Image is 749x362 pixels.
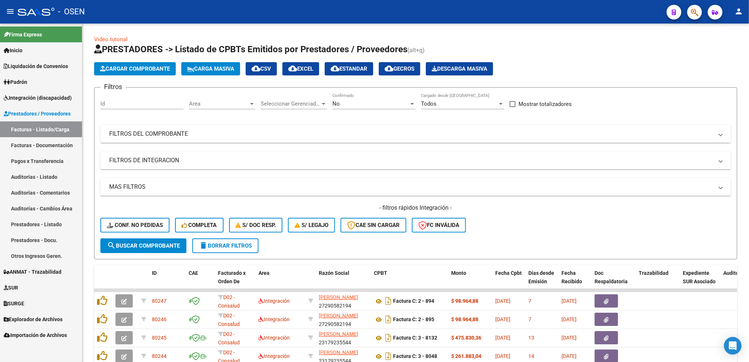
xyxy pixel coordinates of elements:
[418,222,459,228] span: FC Inválida
[393,298,434,304] strong: Factura C: 2 - 894
[189,100,249,107] span: Area
[246,62,277,75] button: CSV
[331,65,367,72] span: Estandar
[186,265,215,298] datatable-header-cell: CAE
[495,335,510,341] span: [DATE]
[218,313,240,327] span: D02 - Consalud
[592,265,636,298] datatable-header-cell: Doc Respaldatoria
[109,183,713,191] mat-panel-title: MAS FILTROS
[426,62,493,75] app-download-masive: Descarga masiva de comprobantes (adjuntos)
[4,62,68,70] span: Liquidación de Convenios
[451,270,466,276] span: Monto
[100,238,186,253] button: Buscar Comprobante
[384,295,393,307] i: Descargar documento
[4,299,24,308] span: SURGE
[152,353,167,359] span: 80244
[199,241,208,250] mat-icon: delete
[261,100,320,107] span: Seleccionar Gerenciador
[734,7,743,16] mat-icon: person
[107,241,116,250] mat-icon: search
[639,270,668,276] span: Trazabilidad
[680,265,720,298] datatable-header-cell: Expediente SUR Asociado
[340,218,406,233] button: CAE SIN CARGAR
[109,130,713,138] mat-panel-title: FILTROS DEL COMPROBANTE
[347,222,400,228] span: CAE SIN CARGAR
[4,268,61,276] span: ANMAT - Trazabilidad
[451,316,478,322] strong: $ 98.964,88
[100,204,731,212] h4: - filtros rápidos Integración -
[495,316,510,322] span: [DATE]
[374,270,387,276] span: CPBT
[218,270,246,284] span: Facturado x Orden De
[100,125,731,143] mat-expansion-panel-header: FILTROS DEL COMPROBANTE
[451,353,481,359] strong: $ 261.883,04
[393,335,437,341] strong: Factura C: 3 - 8132
[451,335,481,341] strong: $ 475.830,36
[4,331,67,339] span: Importación de Archivos
[561,298,577,304] span: [DATE]
[561,270,582,284] span: Fecha Recibido
[495,353,510,359] span: [DATE]
[384,332,393,344] i: Descargar documento
[258,270,270,276] span: Area
[528,270,554,284] span: Días desde Emisión
[448,265,492,298] datatable-header-cell: Monto
[4,94,72,102] span: Integración (discapacidad)
[94,44,407,54] span: PRESTADORES -> Listado de CPBTs Emitidos por Prestadores / Proveedores
[100,82,126,92] h3: Filtros
[4,284,18,292] span: SUR
[319,313,358,319] span: [PERSON_NAME]
[559,265,592,298] datatable-header-cell: Fecha Recibido
[528,298,531,304] span: 7
[371,265,448,298] datatable-header-cell: CPBT
[100,152,731,169] mat-expansion-panel-header: FILTROS DE INTEGRACION
[432,65,487,72] span: Descarga Masiva
[252,64,260,73] mat-icon: cloud_download
[288,65,313,72] span: EXCEL
[319,294,358,300] span: [PERSON_NAME]
[258,335,290,341] span: Integración
[258,316,290,322] span: Integración
[94,36,128,43] a: Video tutorial
[218,294,240,309] span: D02 - Consalud
[528,316,531,322] span: 7
[319,312,368,327] div: 27290582194
[4,46,22,54] span: Inicio
[229,218,283,233] button: S/ Doc Resp.
[561,353,577,359] span: [DATE]
[295,222,328,228] span: S/ legajo
[288,218,335,233] button: S/ legajo
[393,354,437,359] strong: Factura C: 3 - 8048
[451,298,478,304] strong: $ 98.964,88
[319,293,368,309] div: 27290582194
[325,62,373,75] button: Estandar
[561,335,577,341] span: [DATE]
[236,222,276,228] span: S/ Doc Resp.
[4,31,42,39] span: Firma Express
[525,265,559,298] datatable-header-cell: Días desde Emisión
[528,335,534,341] span: 13
[175,218,224,233] button: Completa
[218,331,240,345] span: D02 - Consalud
[384,350,393,362] i: Descargar documento
[199,242,252,249] span: Borrar Filtros
[319,270,349,276] span: Razón Social
[149,265,186,298] datatable-header-cell: ID
[107,242,180,249] span: Buscar Comprobante
[385,65,414,72] span: Gecros
[379,62,420,75] button: Gecros
[215,265,256,298] datatable-header-cell: Facturado x Orden De
[384,313,393,325] i: Descargar documento
[528,353,534,359] span: 14
[561,316,577,322] span: [DATE]
[256,265,305,298] datatable-header-cell: Area
[331,64,339,73] mat-icon: cloud_download
[518,100,572,109] span: Mostrar totalizadores
[332,100,340,107] span: No
[495,298,510,304] span: [DATE]
[189,270,198,276] span: CAE
[107,222,163,228] span: Conf. no pedidas
[724,337,742,355] div: Open Intercom Messenger
[109,156,713,164] mat-panel-title: FILTROS DE INTEGRACION
[100,65,170,72] span: Cargar Comprobante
